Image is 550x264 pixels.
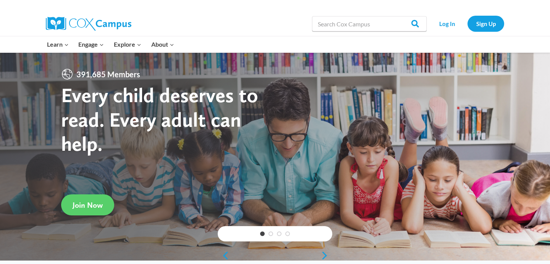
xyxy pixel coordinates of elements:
strong: Every child deserves to read. Every adult can help. [61,83,258,156]
a: previous [218,251,229,260]
img: Cox Campus [46,17,131,31]
a: 4 [285,231,290,236]
a: Log In [430,16,464,31]
nav: Primary Navigation [42,36,179,52]
a: Join Now [61,194,114,215]
a: Sign Up [467,16,504,31]
nav: Secondary Navigation [430,16,504,31]
span: 391,685 Members [73,68,143,80]
a: 3 [277,231,281,236]
a: 1 [260,231,265,236]
a: next [321,251,332,260]
a: 2 [269,231,273,236]
span: Engage [78,39,104,49]
span: About [151,39,174,49]
div: content slider buttons [218,248,332,263]
input: Search Cox Campus [312,16,427,31]
span: Explore [114,39,141,49]
span: Learn [47,39,69,49]
span: Join Now [73,200,103,210]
